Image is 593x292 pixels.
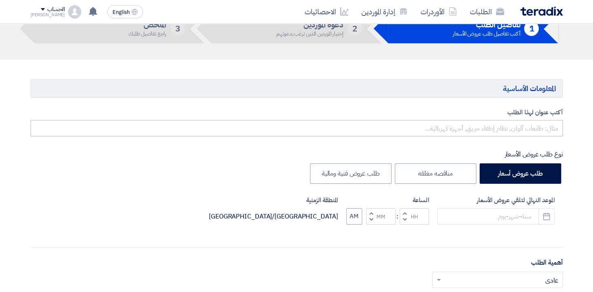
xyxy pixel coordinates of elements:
label: مناقصه مغلقه [395,163,476,184]
div: [PERSON_NAME] [31,13,65,17]
a: إدارة الموردين [355,2,414,21]
div: إختيار الموردين الذين ترغب بدعوتهم [277,31,343,36]
div: 1 [524,21,539,36]
a: الاحصائيات [298,2,355,21]
h5: الملخص [128,21,166,29]
button: English [107,5,143,18]
div: راجع تفاصيل طلبك [128,31,166,36]
label: طلب عروض فنية ومالية [310,163,392,184]
div: أكتب تفاصيل طلب عروض الأسعار [453,31,520,36]
span: English [113,9,130,15]
div: : [396,212,400,221]
a: الأوردرات [414,2,463,21]
label: الساعة [346,196,429,205]
h5: تفاصيل الطلب [453,21,520,29]
div: [GEOGRAPHIC_DATA]/[GEOGRAPHIC_DATA] [209,212,338,221]
div: نوع طلب عروض الأسعار [31,149,563,159]
div: 2 [347,21,362,36]
label: الموعد النهائي لتلقي عروض الأسعار [437,196,555,205]
h5: المعلومات الأساسية [31,79,563,98]
div: 3 [170,21,185,36]
label: أكتب عنوان لهذا الطلب [31,108,563,117]
label: طلب عروض أسعار [480,163,561,184]
input: سنة-شهر-يوم [437,208,555,225]
div: الحساب [47,6,65,13]
a: الطلبات [463,2,511,21]
label: أهمية الطلب [531,258,563,267]
img: profile_test.png [68,5,81,18]
button: AM [346,208,362,225]
h5: دعوة الموردين [277,21,343,29]
input: مثال: طابعات ألوان, نظام إطفاء حريق, أجهزة كهربائية... [31,120,563,136]
img: Teradix logo [520,7,563,16]
input: Hours [400,208,429,225]
label: المنطقة الزمنية [209,196,338,205]
input: Minutes [366,208,396,225]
